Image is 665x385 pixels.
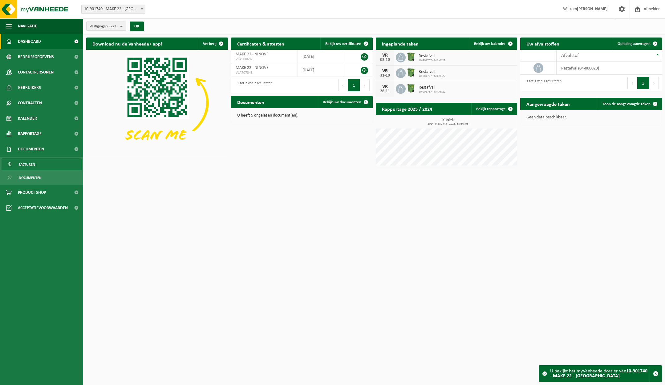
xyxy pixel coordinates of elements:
[406,67,416,78] img: WB-0370-HPE-GN-50
[419,85,445,90] span: Restafval
[627,77,637,89] button: Previous
[379,53,391,58] div: VR
[577,7,608,11] strong: [PERSON_NAME]
[376,103,438,115] h2: Rapportage 2025 / 2024
[323,100,361,104] span: Bekijk uw documenten
[19,172,42,184] span: Documenten
[637,77,649,89] button: 1
[18,111,37,126] span: Kalender
[419,74,445,78] span: 10-901737 - MAKE 22
[520,98,576,110] h2: Aangevraagde taken
[419,90,445,94] span: 10-901737 - MAKE 22
[81,5,145,14] span: 10-901740 - MAKE 22 - NINOVE
[338,79,348,91] button: Previous
[234,78,272,92] div: 1 tot 2 van 2 resultaten
[19,159,35,170] span: Facturen
[379,58,391,62] div: 03-10
[598,98,661,110] a: Toon de aangevraagde taken
[86,50,228,156] img: Download de VHEPlus App
[320,38,372,50] a: Bekijk uw certificaten
[406,83,416,93] img: WB-0370-HPE-GN-50
[86,38,168,50] h2: Download nu de Vanheede+ app!
[360,79,370,91] button: Next
[231,38,290,50] h2: Certificaten & attesten
[203,42,217,46] span: Verberg
[379,118,517,125] h3: Kubiek
[419,59,445,62] span: 10-901737 - MAKE 22
[82,5,145,14] span: 10-901740 - MAKE 22 - NINOVE
[18,200,68,216] span: Acceptatievoorwaarden
[618,42,651,46] span: Ophaling aanvragen
[86,22,126,31] button: Vestigingen(2/2)
[236,65,269,70] span: MAKE 22 - NINOVE
[419,54,445,59] span: Restafval
[18,95,42,111] span: Contracten
[376,38,425,50] h2: Ingeplande taken
[2,158,82,170] a: Facturen
[298,63,344,77] td: [DATE]
[379,84,391,89] div: VR
[237,113,367,118] p: U heeft 5 ongelezen document(en).
[18,141,44,157] span: Documenten
[419,69,445,74] span: Restafval
[109,24,118,28] count: (2/2)
[550,366,650,382] div: U bekijkt het myVanheede dossier van
[325,42,361,46] span: Bekijk uw certificaten
[18,185,46,200] span: Product Shop
[2,172,82,183] a: Documenten
[348,79,360,91] button: 1
[550,369,647,379] strong: 10-901740 - MAKE 22 - [GEOGRAPHIC_DATA]
[130,22,144,31] button: OK
[526,115,656,120] p: Geen data beschikbaar.
[474,42,506,46] span: Bekijk uw kalender
[561,53,579,58] span: Afvalstof
[649,77,659,89] button: Next
[523,76,562,90] div: 1 tot 1 van 1 resultaten
[613,38,661,50] a: Ophaling aanvragen
[236,57,293,62] span: VLA900692
[379,69,391,73] div: VR
[298,50,344,63] td: [DATE]
[18,65,54,80] span: Contactpersonen
[520,38,566,50] h2: Uw afvalstoffen
[231,96,270,108] h2: Documenten
[18,34,41,49] span: Dashboard
[379,89,391,93] div: 28-11
[469,38,517,50] a: Bekijk uw kalender
[198,38,227,50] button: Verberg
[379,73,391,78] div: 31-10
[557,62,662,75] td: restafval (04-000029)
[471,103,517,115] a: Bekijk rapportage
[90,22,118,31] span: Vestigingen
[406,52,416,62] img: WB-0370-HPE-GN-50
[18,18,37,34] span: Navigatie
[318,96,372,108] a: Bekijk uw documenten
[603,102,651,106] span: Toon de aangevraagde taken
[236,52,269,57] span: MAKE 22 - NINOVE
[236,70,293,75] span: VLA707348
[379,122,517,125] span: 2024: 5,180 m3 - 2025: 3,330 m3
[18,49,54,65] span: Bedrijfsgegevens
[18,80,41,95] span: Gebruikers
[18,126,42,141] span: Rapportage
